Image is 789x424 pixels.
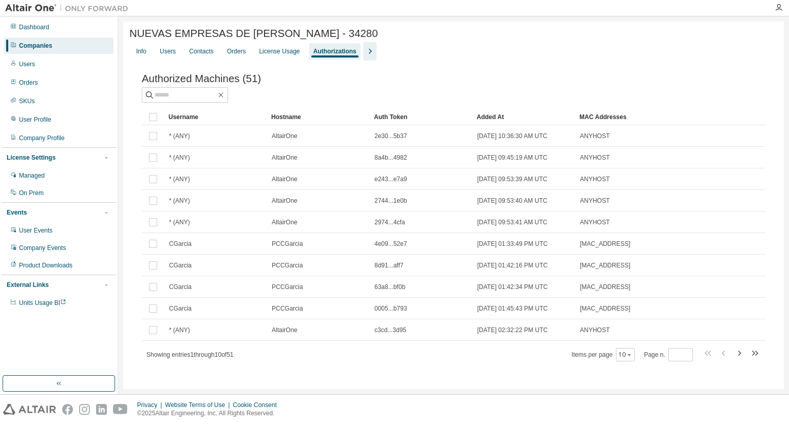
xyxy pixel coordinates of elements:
[272,175,297,183] span: AltairOne
[580,153,610,162] span: ANYHOST
[271,109,366,125] div: Hostname
[374,218,405,226] span: 2974...4cfa
[7,208,27,217] div: Events
[272,218,297,226] span: AltairOne
[572,348,635,361] span: Items per page
[19,134,65,142] div: Company Profile
[374,283,405,291] span: 63a8...bf0b
[374,175,407,183] span: e243...e7a9
[169,304,192,313] span: CGarcia
[233,401,283,409] div: Cookie Consent
[477,197,548,205] span: [DATE] 09:53:40 AM UTC
[477,240,548,248] span: [DATE] 01:33:49 PM UTC
[146,351,234,358] span: Showing entries 1 through 10 of 51
[227,47,246,55] div: Orders
[3,404,56,415] img: altair_logo.svg
[580,283,630,291] span: [MAC_ADDRESS]
[477,326,548,334] span: [DATE] 02:32:22 PM UTC
[19,60,35,68] div: Users
[129,28,378,40] span: NUEVAS EMPRESAS DE [PERSON_NAME] - 34280
[19,42,52,50] div: Companies
[113,404,128,415] img: youtube.svg
[79,404,90,415] img: instagram.svg
[272,240,303,248] span: PCCGarcia
[169,218,190,226] span: * (ANY)
[169,283,192,291] span: CGarcia
[374,326,406,334] span: c3cd...3d95
[477,261,548,269] span: [DATE] 01:42:16 PM UTC
[136,47,146,55] div: Info
[374,197,407,205] span: 2744...1e0b
[169,175,190,183] span: * (ANY)
[580,197,610,205] span: ANYHOST
[477,153,548,162] span: [DATE] 09:45:19 AM UTC
[374,304,407,313] span: 0005...b793
[313,47,356,55] div: Authorizations
[272,197,297,205] span: AltairOne
[580,132,610,140] span: ANYHOST
[169,240,192,248] span: CGarcia
[165,401,233,409] div: Website Terms of Use
[7,153,55,162] div: License Settings
[644,348,693,361] span: Page n.
[5,3,134,13] img: Altair One
[137,409,283,418] p: © 2025 Altair Engineering, Inc. All Rights Reserved.
[19,115,51,124] div: User Profile
[160,47,176,55] div: Users
[374,132,407,140] span: 2e30...5b37
[19,261,72,269] div: Product Downloads
[477,109,571,125] div: Added At
[272,132,297,140] span: AltairOne
[374,109,468,125] div: Auth Token
[580,304,630,313] span: [MAC_ADDRESS]
[272,261,303,269] span: PCCGarcia
[96,404,107,415] img: linkedin.svg
[580,240,630,248] span: [MAC_ADDRESS]
[169,326,190,334] span: * (ANY)
[169,261,192,269] span: CGarcia
[580,175,610,183] span: ANYHOST
[19,189,44,197] div: On Prem
[19,79,38,87] div: Orders
[477,218,548,226] span: [DATE] 09:53:41 AM UTC
[19,23,49,31] div: Dashboard
[19,299,66,306] span: Units Usage BI
[580,261,630,269] span: [MAC_ADDRESS]
[7,281,49,289] div: External Links
[374,261,404,269] span: 8d91...aff7
[189,47,213,55] div: Contacts
[272,326,297,334] span: AltairOne
[477,304,548,313] span: [DATE] 01:45:43 PM UTC
[142,73,261,85] span: Authorized Machines (51)
[579,109,652,125] div: MAC Addresses
[477,283,548,291] span: [DATE] 01:42:34 PM UTC
[169,153,190,162] span: * (ANY)
[19,171,45,180] div: Managed
[168,109,263,125] div: Username
[19,226,52,235] div: User Events
[272,304,303,313] span: PCCGarcia
[374,240,407,248] span: 4e09...52e7
[19,244,66,252] div: Company Events
[477,175,548,183] span: [DATE] 09:53:39 AM UTC
[62,404,73,415] img: facebook.svg
[580,326,610,334] span: ANYHOST
[259,47,299,55] div: License Usage
[169,197,190,205] span: * (ANY)
[580,218,610,226] span: ANYHOST
[19,97,35,105] div: SKUs
[477,132,548,140] span: [DATE] 10:36:30 AM UTC
[137,401,165,409] div: Privacy
[272,153,297,162] span: AltairOne
[272,283,303,291] span: PCCGarcia
[169,132,190,140] span: * (ANY)
[374,153,407,162] span: 8a4b...4982
[618,351,632,359] button: 10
